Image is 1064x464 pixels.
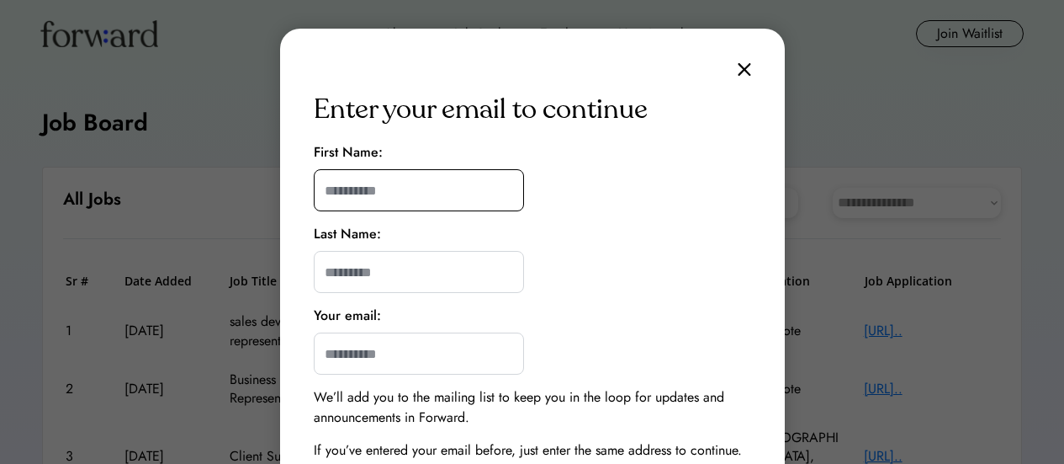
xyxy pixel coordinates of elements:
[314,224,381,244] div: Last Name:
[314,387,751,428] div: We’ll add you to the mailing list to keep you in the loop for updates and announcements in Forward.
[314,440,742,461] div: If you’ve entered your email before, just enter the same address to continue.
[314,89,648,130] div: Enter your email to continue
[314,306,381,326] div: Your email:
[738,62,751,77] img: close.svg
[314,142,383,163] div: First Name:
